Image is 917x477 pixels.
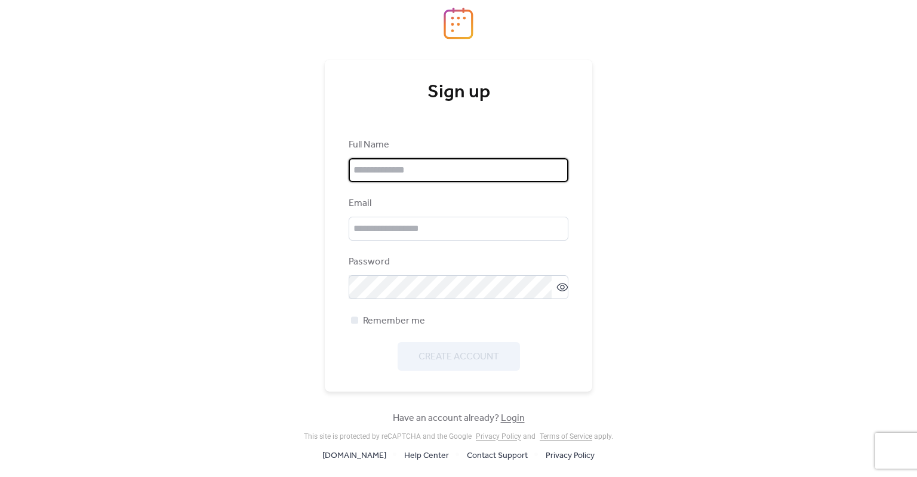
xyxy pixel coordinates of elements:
[467,448,528,463] a: Contact Support
[404,449,449,463] span: Help Center
[349,81,568,104] div: Sign up
[546,449,595,463] span: Privacy Policy
[349,138,566,152] div: Full Name
[349,196,566,211] div: Email
[363,314,425,328] span: Remember me
[322,449,386,463] span: [DOMAIN_NAME]
[476,432,521,441] a: Privacy Policy
[304,432,613,441] div: This site is protected by reCAPTCHA and the Google and apply .
[546,448,595,463] a: Privacy Policy
[393,411,525,426] span: Have an account already?
[444,7,473,39] img: logo
[349,255,566,269] div: Password
[467,449,528,463] span: Contact Support
[404,448,449,463] a: Help Center
[501,409,525,427] a: Login
[322,448,386,463] a: [DOMAIN_NAME]
[540,432,592,441] a: Terms of Service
